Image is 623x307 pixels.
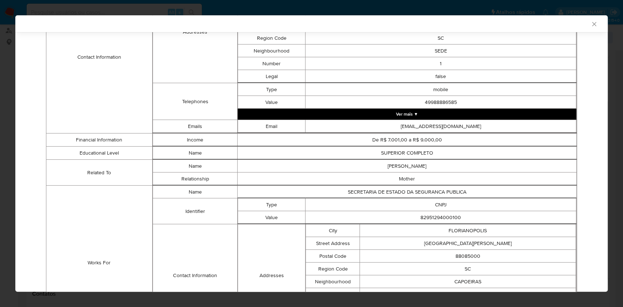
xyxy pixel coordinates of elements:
[153,83,237,120] td: Telephones
[360,224,576,237] td: FLORIANOPOLIS
[305,83,576,96] td: mobile
[306,224,360,237] td: City
[238,133,577,146] td: De R$ 7.001,00 a R$ 9.000,00
[305,32,576,44] td: SC
[306,263,360,275] td: Region Code
[238,211,305,224] td: Value
[305,96,576,109] td: 49988886585
[238,160,577,172] td: [PERSON_NAME]
[153,147,237,159] td: Name
[153,172,237,185] td: Relationship
[306,288,360,301] td: Number
[238,198,305,211] td: Type
[153,186,237,198] td: Name
[305,70,576,83] td: false
[360,275,576,288] td: CAPOEIRAS
[15,15,608,292] div: closure-recommendation-modal
[153,133,237,146] td: Income
[238,70,305,83] td: Legal
[46,147,153,160] td: Educational Level
[305,120,576,133] td: [EMAIL_ADDRESS][DOMAIN_NAME]
[306,275,360,288] td: Neighbourhood
[238,57,305,70] td: Number
[306,237,360,250] td: Street Address
[305,44,576,57] td: SEDE
[238,109,576,120] button: Expand array
[153,198,237,224] td: Identifier
[238,120,305,133] td: Email
[238,186,577,198] td: SECRETARIA DE ESTADO DA SEGURANCA PUBLICA
[238,96,305,109] td: Value
[238,44,305,57] td: Neighbourhood
[238,147,577,159] td: SUPERIOR COMPLETO
[360,288,576,301] td: 1521
[305,211,576,224] td: 82951294000100
[238,32,305,44] td: Region Code
[46,160,153,186] td: Related To
[238,83,305,96] td: Type
[153,160,237,172] td: Name
[305,198,576,211] td: CNPJ
[305,57,576,70] td: 1
[306,250,360,263] td: Postal Code
[360,263,576,275] td: SC
[360,250,576,263] td: 88085000
[591,20,597,27] button: Fechar a janela
[360,237,576,250] td: [GEOGRAPHIC_DATA][PERSON_NAME]
[153,120,237,133] td: Emails
[238,172,577,185] td: Mother
[46,133,153,147] td: Financial Information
